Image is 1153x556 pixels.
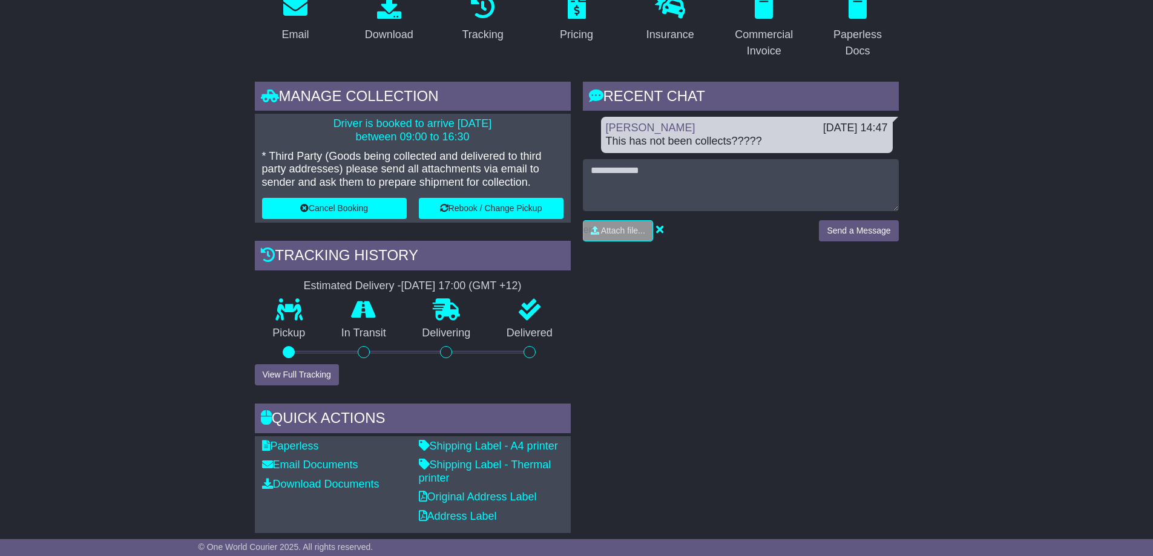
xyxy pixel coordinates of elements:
[606,122,695,134] a: [PERSON_NAME]
[262,198,407,219] button: Cancel Booking
[606,135,888,148] div: This has not been collects?????
[583,82,899,114] div: RECENT CHAT
[255,404,571,436] div: Quick Actions
[488,327,571,340] p: Delivered
[560,27,593,43] div: Pricing
[262,459,358,471] a: Email Documents
[255,364,339,385] button: View Full Tracking
[262,440,319,452] a: Paperless
[404,327,489,340] p: Delivering
[281,27,309,43] div: Email
[646,27,694,43] div: Insurance
[823,122,888,135] div: [DATE] 14:47
[323,327,404,340] p: In Transit
[262,478,379,490] a: Download Documents
[401,280,522,293] div: [DATE] 17:00 (GMT +12)
[419,491,537,503] a: Original Address Label
[255,280,571,293] div: Estimated Delivery -
[255,241,571,273] div: Tracking history
[419,440,558,452] a: Shipping Label - A4 printer
[419,198,563,219] button: Rebook / Change Pickup
[819,220,898,241] button: Send a Message
[419,459,551,484] a: Shipping Label - Thermal printer
[825,27,891,59] div: Paperless Docs
[262,117,563,143] p: Driver is booked to arrive [DATE] between 09:00 to 16:30
[255,82,571,114] div: Manage collection
[365,27,413,43] div: Download
[462,27,503,43] div: Tracking
[199,542,373,552] span: © One World Courier 2025. All rights reserved.
[419,510,497,522] a: Address Label
[255,327,324,340] p: Pickup
[731,27,797,59] div: Commercial Invoice
[262,150,563,189] p: * Third Party (Goods being collected and delivered to third party addresses) please send all atta...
